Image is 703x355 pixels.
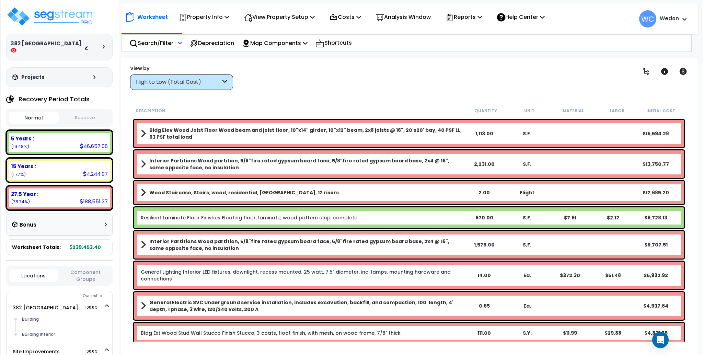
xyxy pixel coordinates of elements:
div: High to Low (Total Cost) [136,78,221,86]
div: Building Interior [20,330,109,339]
div: 1,113.00 [463,130,506,137]
div: $51.48 [591,272,634,279]
b: Wedon [660,15,679,22]
a: Individual Item [141,330,401,336]
b: 239,453.40 [70,244,101,251]
div: $2.12 [591,214,634,221]
p: Depreciation [190,38,234,48]
span: 100.0% [85,304,103,312]
div: Ea. [506,302,549,309]
div: 188,551.37 [80,198,108,205]
div: S.F. [506,241,549,248]
b: Wood Staircase, Stairs, wood, residential, [GEOGRAPHIC_DATA], 12 risers [149,189,339,196]
div: 46,657.06 [80,142,108,150]
a: Individual Item [141,214,357,221]
a: Assembly Title [141,238,463,252]
p: Help Center [497,12,545,22]
div: $11.99 [549,330,591,336]
div: View by: [130,65,233,72]
small: Initial Cost [646,108,675,114]
div: S.F. [506,130,549,137]
div: $4,831.75 [634,330,677,336]
button: Component Groups [61,268,110,283]
small: (78.74%) [11,199,30,205]
div: Ea. [506,272,549,279]
div: $9,728.13 [634,214,677,221]
div: Ownership [20,292,112,300]
p: Analysis Window [376,12,431,22]
button: Normal [9,112,59,124]
div: 111.00 [463,330,506,336]
div: 4,244.97 [83,170,108,177]
p: Reports [446,12,482,22]
div: $7.91 [549,214,591,221]
button: Locations [9,270,58,282]
div: Open Intercom Messenger [652,332,669,348]
div: S.F. [506,214,549,221]
a: Assembly Title [141,299,463,313]
div: $4,937.64 [634,302,677,309]
p: Costs [330,12,361,22]
a: Assembly Title [141,157,463,171]
div: 970.00 [463,214,506,221]
h3: 382 [GEOGRAPHIC_DATA] [11,40,84,54]
a: Assembly Title [141,188,463,197]
div: $13,750.77 [634,161,677,168]
div: $15,594.28 [634,130,677,137]
div: Building [20,315,109,323]
div: $9,707.51 [634,241,677,248]
h4: Recovery Period Totals [19,96,90,103]
small: Material [563,108,584,114]
small: Quantity [474,108,497,114]
p: Search/Filter [129,38,173,48]
h3: Projects [21,74,45,81]
div: 14.00 [463,272,506,279]
div: $29.88 [591,330,634,336]
b: 15 Years : [11,163,36,170]
span: Worksheet Totals: [12,244,61,251]
b: 27.5 Year : [11,191,38,198]
div: 2,231.00 [463,161,506,168]
b: 5 Years : [11,135,34,142]
div: $5,932.92 [634,272,677,279]
p: Map Components [242,38,308,48]
div: $12,685.20 [634,189,677,196]
p: Worksheet [137,12,168,22]
b: Interior Partitions Wood partition, 5/8"fire rated gypsum board face, 5/8"fire rated gypsum board... [149,238,463,252]
b: Bldg Elev Wood Joist Floor Wood beam and joist floor, 10"x14" girder, 10"x12" beam, 2x8 joists @ ... [149,127,463,140]
p: Property Info [179,12,229,22]
a: Assembly Title [141,127,463,140]
button: Squeeze [60,112,110,124]
span: WC [639,10,656,27]
a: Individual Item [141,268,463,282]
div: $372.30 [549,272,591,279]
b: Interior Partitions Wood partition, 5/8"fire rated gypsum board face, 5/8"fire rated gypsum board... [149,157,463,171]
small: Unit [524,108,534,114]
h3: Bonus [20,222,36,228]
small: Labor [610,108,624,114]
a: 382 [GEOGRAPHIC_DATA] 100.0% [13,304,78,311]
div: Shortcuts [312,35,356,51]
div: 1,575.00 [463,241,506,248]
div: 0.65 [463,302,506,309]
p: View Property Setup [244,12,315,22]
div: Flight [506,189,549,196]
small: Description [136,108,165,114]
a: Site Improvements 100.0% [13,348,60,355]
div: S.Y. [506,330,549,336]
div: Depreciation [186,35,238,51]
div: S.F. [506,161,549,168]
img: logo_pro_r.png [6,6,95,27]
p: Shortcuts [315,38,352,48]
small: (1.77%) [11,171,26,177]
div: 2.00 [463,189,506,196]
small: (19.48%) [11,144,29,149]
b: General Electric SVC Underground service installation, includes excavation, backfill, and compact... [149,299,463,313]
